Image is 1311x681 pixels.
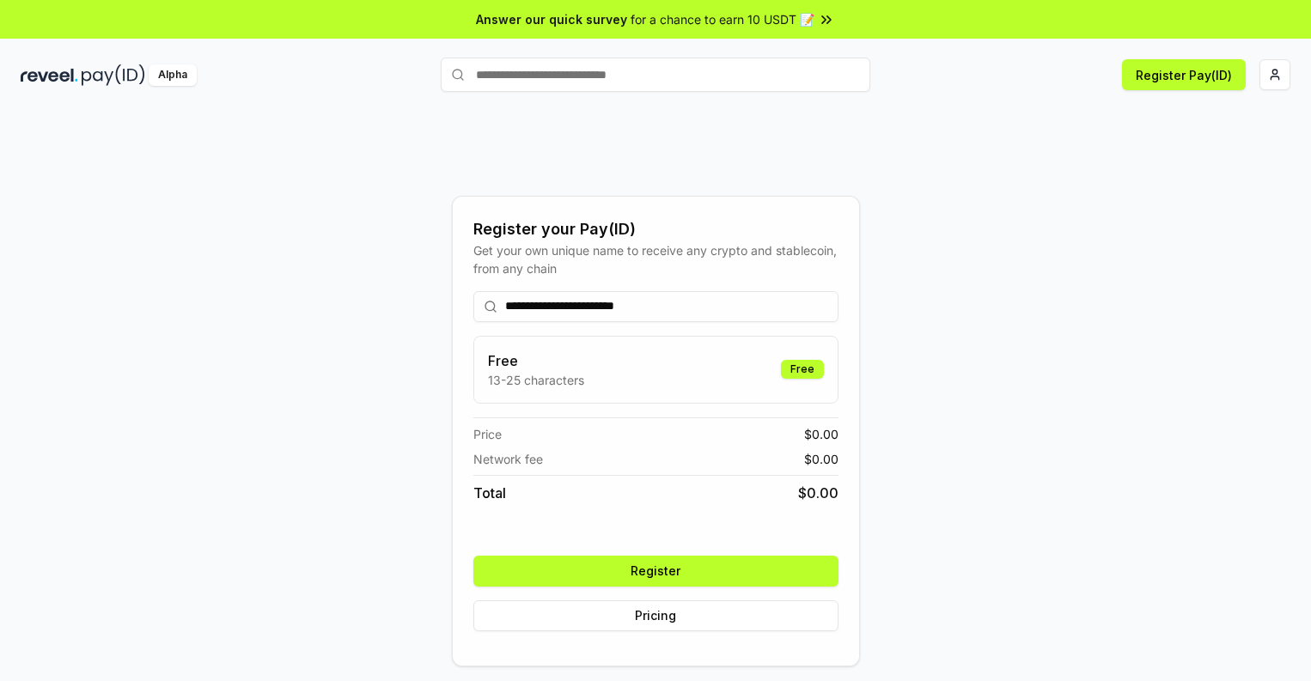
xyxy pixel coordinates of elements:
[82,64,145,86] img: pay_id
[804,425,838,443] span: $ 0.00
[21,64,78,86] img: reveel_dark
[1122,59,1246,90] button: Register Pay(ID)
[473,450,543,468] span: Network fee
[804,450,838,468] span: $ 0.00
[798,483,838,503] span: $ 0.00
[631,10,814,28] span: for a chance to earn 10 USDT 📝
[781,360,824,379] div: Free
[488,371,584,389] p: 13-25 characters
[473,217,838,241] div: Register your Pay(ID)
[476,10,627,28] span: Answer our quick survey
[473,241,838,277] div: Get your own unique name to receive any crypto and stablecoin, from any chain
[473,600,838,631] button: Pricing
[473,483,506,503] span: Total
[149,64,197,86] div: Alpha
[473,425,502,443] span: Price
[488,350,584,371] h3: Free
[473,556,838,587] button: Register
